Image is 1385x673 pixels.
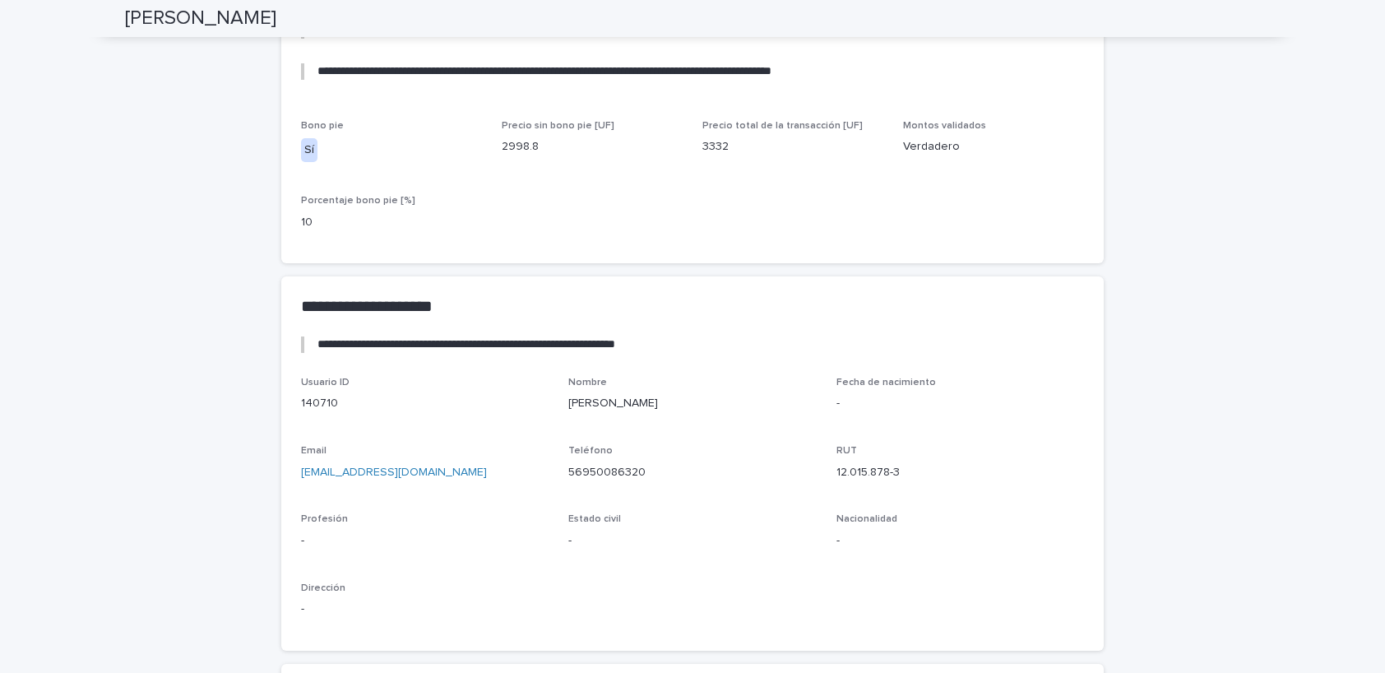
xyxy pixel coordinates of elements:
a: [EMAIL_ADDRESS][DOMAIN_NAME] [301,466,487,478]
p: - [836,395,1084,412]
p: - [301,532,549,550]
span: Precio sin bono pie [UF] [502,121,614,131]
p: [PERSON_NAME] [568,395,816,412]
p: Verdadero [903,138,1084,155]
p: 10 [301,214,482,231]
span: Usuario ID [301,378,350,388]
p: - [568,532,816,550]
span: Bono pie [301,121,344,131]
p: - [301,601,1084,618]
span: Precio total de la transacción [UF] [702,121,863,131]
span: Dirección [301,583,345,593]
div: Sí [301,138,317,162]
p: 12.015.878-3 [836,464,1084,481]
h2: [PERSON_NAME] [125,7,276,30]
p: 56950086320 [568,464,816,481]
span: Email [301,446,327,456]
span: Montos validados [903,121,986,131]
span: Estado civil [568,514,621,524]
span: Porcentaje bono pie [%] [301,196,415,206]
span: Profesión [301,514,348,524]
span: Nombre [568,378,607,388]
span: Teléfono [568,446,613,456]
p: - [836,532,1084,550]
span: Nacionalidad [836,514,897,524]
p: 3332 [702,138,883,155]
span: RUT [836,446,857,456]
span: Fecha de nacimiento [836,378,936,388]
p: 140710 [301,395,549,412]
p: 2998.8 [502,138,683,155]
